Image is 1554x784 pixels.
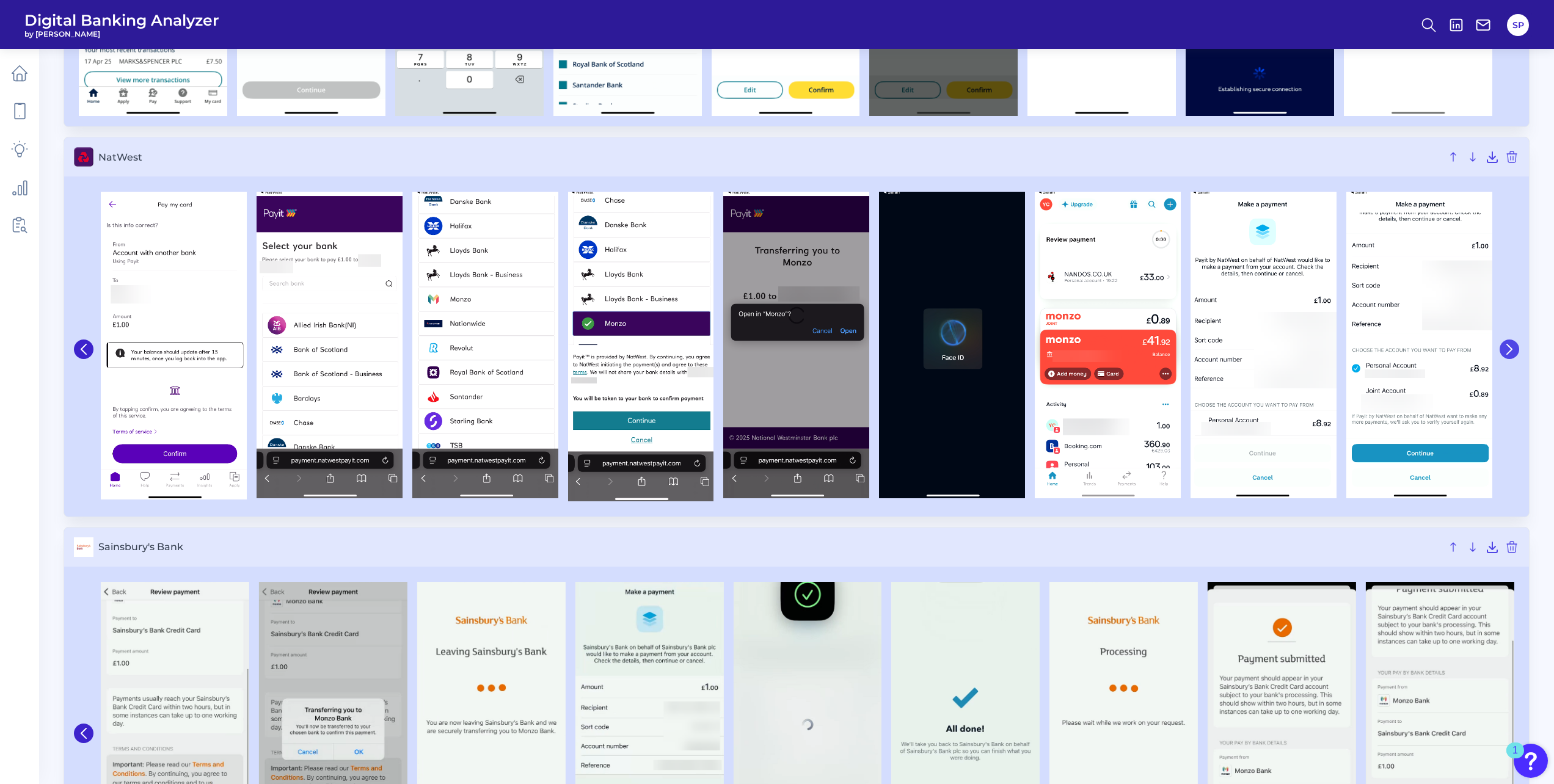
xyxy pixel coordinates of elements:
[24,11,219,29] span: Digital Banking Analyzer
[1035,192,1181,498] img: NatWest
[412,192,558,498] img: NatWest
[98,151,1441,163] span: NatWest
[568,192,714,501] img: NatWest
[1346,192,1492,498] img: NatWest
[1514,744,1548,778] button: Open Resource Center, 1 new notification
[1512,750,1518,766] div: 1
[257,192,403,498] img: NatWest
[1191,192,1337,498] img: NatWest
[101,192,247,499] img: NatWest
[723,192,869,498] img: NatWest
[1507,14,1529,36] button: SP
[98,541,1441,553] span: Sainsbury's Bank
[879,192,1025,498] img: NatWest
[24,29,219,38] span: by [PERSON_NAME]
